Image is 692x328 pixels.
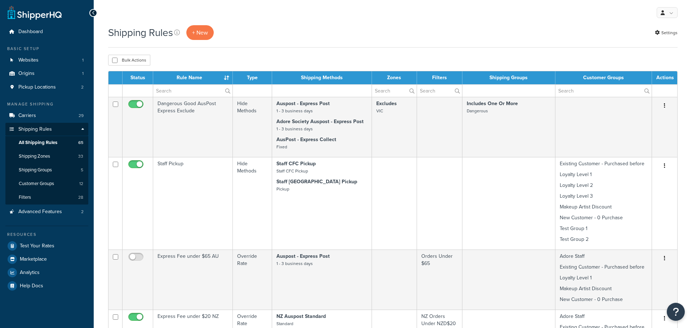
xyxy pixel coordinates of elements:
[5,109,88,122] a: Carriers 29
[417,250,462,310] td: Orders Under $65
[276,168,308,174] small: Staff CFC Pickup
[5,279,88,292] a: Help Docs
[19,140,57,146] span: All Shipping Rules
[5,136,88,149] li: All Shipping Rules
[153,97,233,157] td: Dangerous Good AusPost Express Exclude
[276,108,313,114] small: 1 - 3 business days
[5,101,88,107] div: Manage Shipping
[5,205,88,219] a: Advanced Features 2
[5,177,88,190] a: Customer Groups 12
[18,126,52,132] span: Shipping Rules
[18,84,56,90] span: Pickup Locations
[560,193,647,200] p: Loyalty Level 3
[276,178,357,185] strong: Staff [GEOGRAPHIC_DATA] Pickup
[79,181,83,187] span: 12
[5,123,88,205] li: Shipping Rules
[233,157,272,250] td: Hide Methods
[81,84,84,90] span: 2
[5,54,88,67] a: Websites 1
[5,46,88,52] div: Basic Setup
[79,113,84,119] span: 29
[5,81,88,94] li: Pickup Locations
[276,136,336,143] strong: AusPost - Express Collect
[276,118,364,125] strong: Adore Society Auspost - Express Post
[19,167,52,173] span: Shipping Groups
[376,100,397,107] strong: Excludes
[233,97,272,157] td: Hide Methods
[18,113,36,119] span: Carriers
[276,100,330,107] strong: Auspost - Express Post
[5,205,88,219] li: Advanced Features
[5,253,88,266] a: Marketplace
[233,250,272,310] td: Override Rate
[123,71,153,84] th: Status
[560,264,647,271] p: Existing Customer - Purchased before
[5,266,88,279] a: Analytics
[555,157,652,250] td: Existing Customer - Purchased before
[560,274,647,282] p: Loyalty Level 1
[555,85,652,97] input: Search
[5,163,88,177] li: Shipping Groups
[8,5,62,20] a: ShipperHQ Home
[108,26,173,40] h1: Shipping Rules
[186,25,214,40] p: + New
[560,203,647,211] p: Makeup Artist Discount
[5,67,88,80] a: Origins 1
[18,29,43,35] span: Dashboard
[5,123,88,136] a: Shipping Rules
[560,285,647,292] p: Makeup Artist Discount
[5,191,88,204] li: Filters
[276,144,287,150] small: Fixed
[82,57,84,63] span: 1
[5,163,88,177] a: Shipping Groups 5
[560,225,647,232] p: Test Group 1
[153,250,233,310] td: Express Fee under $65 AU
[667,303,685,321] button: Open Resource Center
[555,250,652,310] td: Adore Staff
[5,25,88,39] a: Dashboard
[19,153,50,159] span: Shipping Zones
[5,54,88,67] li: Websites
[81,209,84,215] span: 2
[467,100,518,107] strong: Includes One Or More
[555,71,652,84] th: Customer Groups
[372,71,417,84] th: Zones
[417,85,462,97] input: Search
[560,296,647,303] p: New Customer - 0 Purchase
[560,182,647,189] p: Loyalty Level 2
[467,108,488,114] small: Dangerous
[5,177,88,190] li: Customer Groups
[5,67,88,80] li: Origins
[20,283,43,289] span: Help Docs
[5,150,88,163] a: Shipping Zones 33
[5,239,88,252] a: Test Your Rates
[276,313,326,320] strong: NZ Auspost Standard
[20,243,54,249] span: Test Your Rates
[20,256,47,262] span: Marketplace
[276,126,313,132] small: 1 - 3 business days
[5,136,88,149] a: All Shipping Rules 65
[5,191,88,204] a: Filters 28
[153,157,233,250] td: Staff Pickup
[276,160,316,167] strong: Staff CFC Pickup
[153,85,232,97] input: Search
[276,186,289,192] small: Pickup
[18,209,62,215] span: Advanced Features
[652,71,677,84] th: Actions
[272,71,372,84] th: Shipping Methods
[153,71,233,84] th: Rule Name : activate to sort column ascending
[5,109,88,122] li: Carriers
[372,85,417,97] input: Search
[78,140,83,146] span: 65
[560,171,647,178] p: Loyalty Level 1
[417,71,462,84] th: Filters
[108,55,150,66] button: Bulk Actions
[5,81,88,94] a: Pickup Locations 2
[276,260,313,267] small: 1 - 3 business days
[20,270,40,276] span: Analytics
